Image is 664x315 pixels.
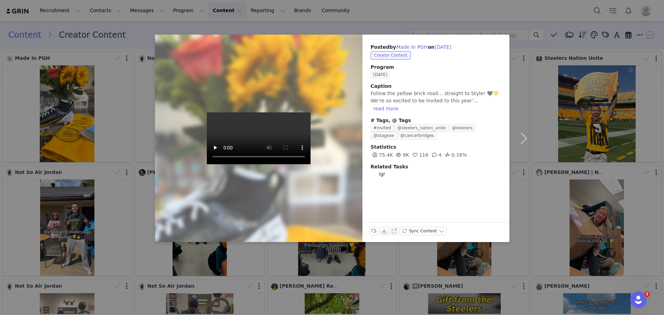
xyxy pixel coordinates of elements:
[449,124,476,132] span: @steelers
[371,91,499,103] span: Follow the yellow brick road… straight to Style! 🖤💛 We’re so excited to be invited to this year’...
[371,132,397,139] span: @stageae
[371,64,501,71] span: Program
[644,291,650,297] span: 2
[443,152,467,158] span: 0.16%
[371,51,411,59] span: Creator Content
[395,124,449,132] span: @steelers_nation_unite
[396,43,428,51] button: Made In PGH
[371,104,401,113] button: read more
[371,164,408,169] span: Related Tasks
[389,44,428,50] span: by
[411,152,428,158] span: 116
[371,71,390,78] span: [DATE]
[371,118,411,123] span: # Tags, @ Tags
[371,152,393,158] span: 75.4K
[435,43,452,51] button: [DATE]
[379,170,386,178] span: igr
[430,152,442,158] span: 4
[395,152,409,158] span: 8K
[371,44,452,50] span: Posted on
[371,124,394,132] span: #invited
[400,227,447,235] button: Sync Content
[398,132,437,139] span: @cancerbridges
[371,72,393,77] a: [DATE]
[630,291,647,308] iframe: Intercom live chat
[371,144,396,150] span: Statistics
[371,83,392,89] span: Caption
